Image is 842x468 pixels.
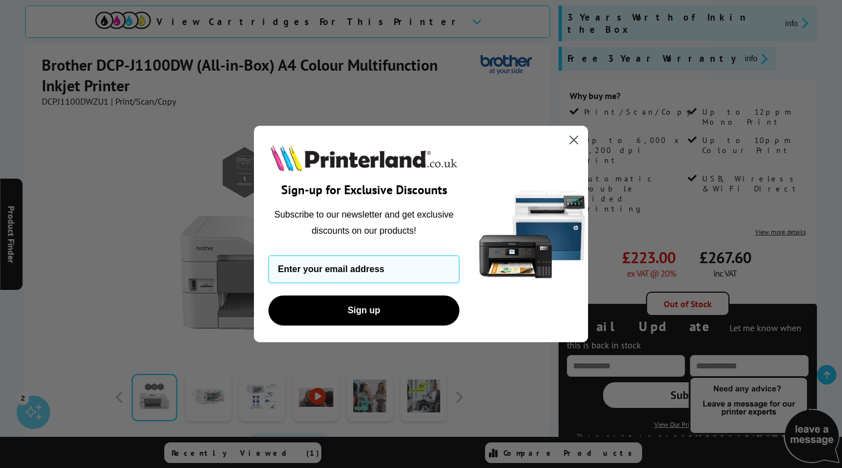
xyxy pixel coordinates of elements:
[268,142,459,174] img: Printerland.co.uk
[477,126,588,342] img: 5290a21f-4df8-4860-95f4-ea1e8d0e8904.png
[564,130,584,150] button: Close dialog
[281,182,447,198] span: Sign-up for Exclusive Discounts
[268,295,459,326] button: Sign up
[268,255,459,283] input: Enter your email address
[275,210,454,235] span: Subscribe to our newsletter and get exclusive discounts on our products!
